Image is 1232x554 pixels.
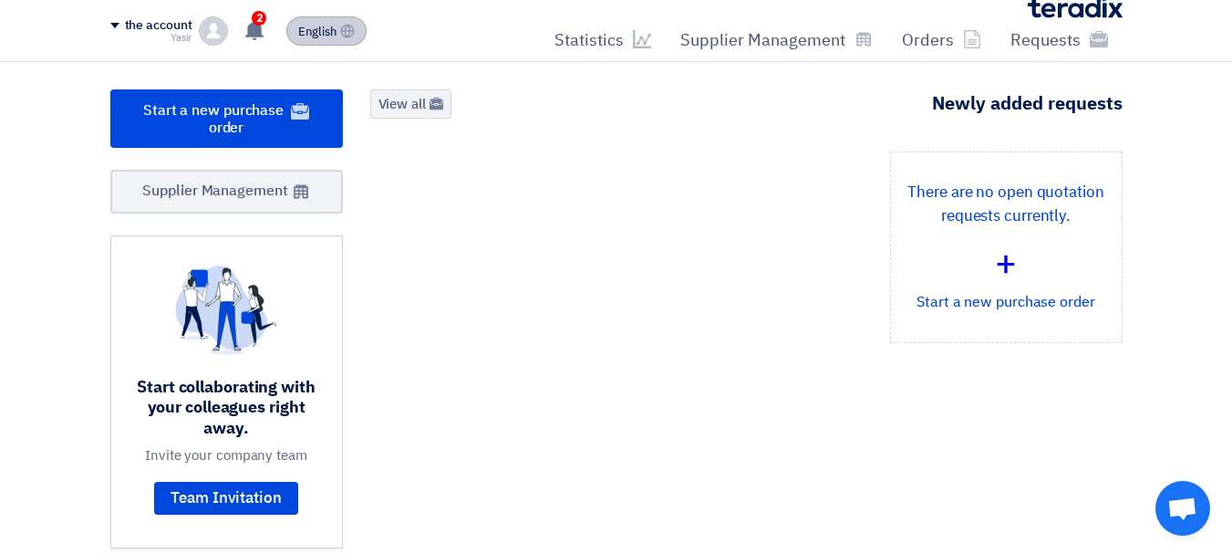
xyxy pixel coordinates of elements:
font: the account [125,16,192,35]
a: Requests [996,18,1123,61]
font: Start a new purchase order [143,99,284,139]
a: Orders [887,18,996,61]
font: Newly added requests [932,89,1123,117]
font: Invite your company team [145,445,307,465]
a: Statistics [540,18,666,61]
font: Statistics [554,27,624,52]
font: Supplier Management [142,180,287,202]
font: View all [378,94,426,114]
font: English [298,23,336,40]
font: Yasir [171,30,192,46]
font: There are no open quotation requests currently. [907,181,1103,227]
button: English [286,16,367,46]
a: Team Invitation [154,482,298,515]
a: Supplier Management [666,18,887,61]
font: Start collaborating with your colleagues right away. [137,374,316,440]
img: profile_test.png [199,16,228,46]
a: View all [370,89,451,119]
font: Supplier Management [680,27,845,52]
font: Team Invitation [171,486,282,509]
font: Orders [902,27,954,52]
font: Requests [1010,27,1081,52]
font: Start a new purchase order [916,291,1094,313]
div: Open chat [1155,481,1210,536]
font: + [995,236,1017,291]
a: Supplier Management [110,170,343,214]
font: 2 [256,12,263,25]
img: invite_your_team.svg [175,266,277,355]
